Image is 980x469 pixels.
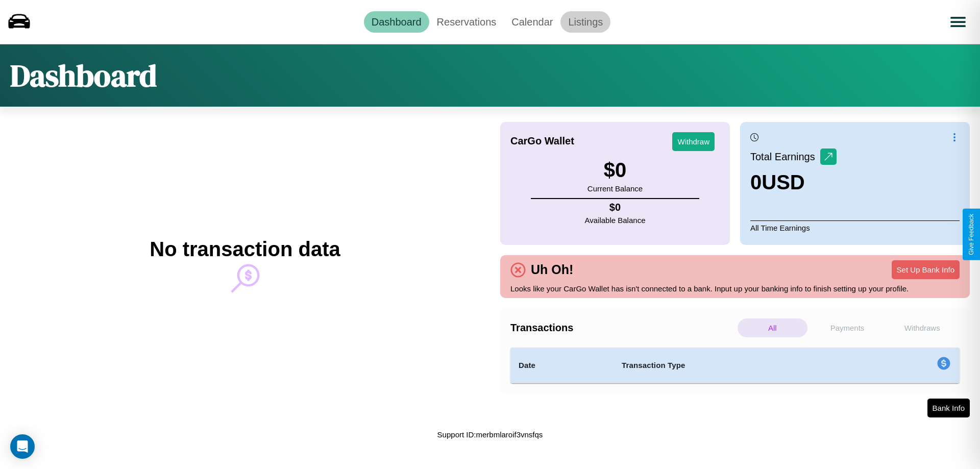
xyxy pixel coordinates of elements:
a: Calendar [504,11,560,33]
button: Set Up Bank Info [892,260,960,279]
button: Open menu [944,8,972,36]
h2: No transaction data [150,238,340,261]
h4: CarGo Wallet [510,135,574,147]
p: All Time Earnings [750,220,960,235]
h1: Dashboard [10,55,157,96]
p: Current Balance [587,182,643,195]
div: Give Feedback [968,214,975,255]
h3: 0 USD [750,171,837,194]
p: Looks like your CarGo Wallet has isn't connected to a bank. Input up your banking info to finish ... [510,282,960,295]
a: Dashboard [364,11,429,33]
h4: Transactions [510,322,735,334]
h4: Date [519,359,605,372]
button: Bank Info [927,399,970,417]
p: Available Balance [585,213,646,227]
table: simple table [510,348,960,383]
a: Reservations [429,11,504,33]
h4: Uh Oh! [526,262,578,277]
button: Withdraw [672,132,715,151]
p: All [738,318,807,337]
p: Support ID: merbmlaroif3vnsfqs [437,428,543,441]
h4: Transaction Type [622,359,853,372]
h3: $ 0 [587,159,643,182]
a: Listings [560,11,610,33]
p: Total Earnings [750,147,820,166]
div: Open Intercom Messenger [10,434,35,459]
p: Payments [813,318,883,337]
h4: $ 0 [585,202,646,213]
p: Withdraws [887,318,957,337]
